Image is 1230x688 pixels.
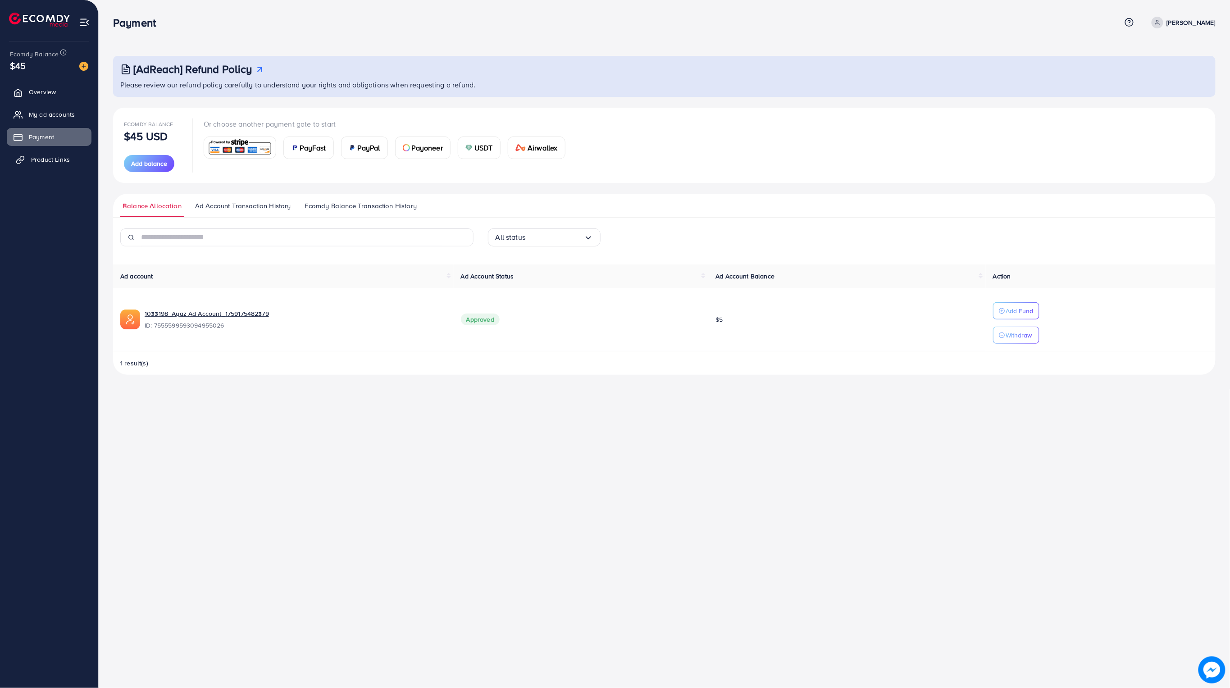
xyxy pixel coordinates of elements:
p: $45 USD [124,131,168,141]
span: PayPal [358,142,380,153]
p: Or choose another payment gate to start [204,118,573,129]
img: card [465,144,473,151]
span: Balance Allocation [123,201,182,211]
h3: Payment [113,16,163,29]
a: cardPayoneer [395,137,451,159]
p: Withdraw [1006,330,1032,341]
span: $45 [10,59,26,72]
span: Add balance [131,159,167,168]
span: My ad accounts [29,110,75,119]
p: Please review our refund policy carefully to understand your rights and obligations when requesti... [120,79,1210,90]
span: Product Links [31,155,70,164]
img: card [403,144,410,151]
a: My ad accounts [7,105,91,123]
input: Search for option [525,230,583,244]
button: Add Fund [993,302,1039,319]
img: ic-ads-acc.e4c84228.svg [120,310,140,329]
img: image [1198,656,1225,683]
img: card [349,144,356,151]
a: cardPayFast [283,137,334,159]
p: [PERSON_NAME] [1167,17,1216,28]
span: PayFast [300,142,326,153]
a: Payment [7,128,91,146]
h3: [AdReach] Refund Policy [133,63,252,76]
span: Ecomdy Balance Transaction History [305,201,417,211]
a: cardAirwallex [508,137,565,159]
span: USDT [474,142,493,153]
span: Ecomdy Balance [10,50,59,59]
div: <span class='underline'>1033198_Ayaz Ad Account_1759175482379</span></br>7555599593094955026 [145,309,446,330]
a: cardPayPal [341,137,388,159]
a: cardUSDT [458,137,501,159]
button: Add balance [124,155,174,172]
img: image [79,62,88,71]
span: Overview [29,87,56,96]
span: Approved [461,314,500,325]
span: Ad Account Balance [715,272,774,281]
a: card [204,137,276,159]
a: Product Links [7,150,91,169]
span: Payoneer [412,142,443,153]
p: Add Fund [1006,305,1034,316]
img: logo [9,13,70,27]
span: Payment [29,132,54,141]
span: Airwallex [528,142,557,153]
img: menu [79,17,90,27]
img: card [291,144,298,151]
span: Action [993,272,1011,281]
span: 1 result(s) [120,359,148,368]
button: Withdraw [993,327,1039,344]
a: 1033198_Ayaz Ad Account_1759175482379 [145,309,269,318]
img: card [515,144,526,151]
a: [PERSON_NAME] [1148,17,1216,28]
div: Search for option [488,228,601,246]
span: ID: 7555599593094955026 [145,321,446,330]
span: All status [496,230,526,244]
span: Ad account [120,272,153,281]
a: Overview [7,83,91,101]
span: Ecomdy Balance [124,120,173,128]
span: $5 [715,315,723,324]
span: Ad Account Transaction History [195,201,291,211]
img: card [207,138,273,157]
span: Ad Account Status [461,272,514,281]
